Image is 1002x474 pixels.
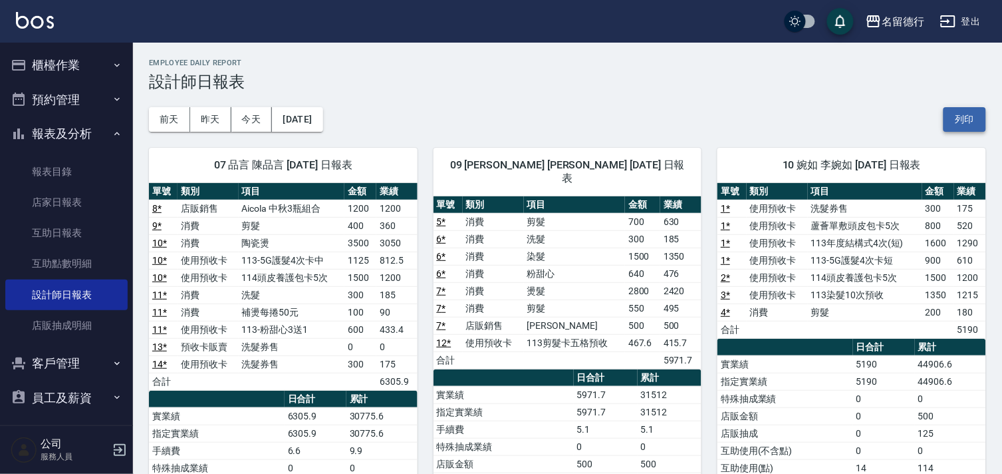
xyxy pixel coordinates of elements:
td: 店販抽成 [717,425,853,442]
th: 日合計 [853,339,915,356]
td: 指定實業績 [149,425,285,442]
td: 185 [376,286,418,304]
td: 500 [915,407,986,425]
td: 剪髮 [239,217,345,234]
td: 520 [954,217,986,234]
button: 櫃檯作業 [5,48,128,83]
td: 100 [344,304,376,321]
td: 店販銷售 [178,200,238,217]
td: 剪髮 [808,304,922,321]
td: 200 [922,304,954,321]
th: 金額 [922,183,954,200]
td: 1290 [954,234,986,252]
button: 客戶管理 [5,346,128,381]
h2: Employee Daily Report [149,59,986,67]
th: 累計 [915,339,986,356]
td: 500 [574,455,638,473]
td: 9.9 [346,442,418,459]
button: 列印 [943,107,986,132]
td: 1200 [376,269,418,286]
td: 燙髮 [524,282,625,300]
td: 550 [625,300,660,317]
td: 剪髮 [524,213,625,230]
td: 使用預收卡 [178,321,238,338]
td: 3500 [344,234,376,252]
table: a dense table [434,196,702,369]
img: Logo [16,12,54,29]
td: 113剪髮卡五格預收 [524,334,625,352]
td: 0 [376,338,418,355]
button: 商品管理 [5,415,128,449]
td: 消費 [463,282,524,300]
td: 洗髮 [239,286,345,304]
th: 累計 [346,391,418,408]
td: 300 [344,355,376,373]
td: 蘆薈單敷頭皮包卡5次 [808,217,922,234]
td: 5190 [954,321,986,338]
td: 使用預收卡 [747,217,808,234]
td: 實業績 [434,386,574,403]
td: 5971.7 [660,352,701,369]
td: 剪髮 [524,300,625,317]
td: 0 [853,407,915,425]
td: 消費 [463,248,524,265]
td: 洗髮 [524,230,625,248]
button: 前天 [149,107,190,132]
td: 5190 [853,355,915,373]
table: a dense table [717,183,986,339]
td: 433.4 [376,321,418,338]
td: 1600 [922,234,954,252]
a: 設計師日報表 [5,280,128,310]
td: 合計 [434,352,463,369]
td: 0 [638,438,701,455]
td: 1200 [376,200,418,217]
td: 2800 [625,282,660,300]
span: 09 [PERSON_NAME] [PERSON_NAME] [DATE] 日報表 [449,158,686,185]
button: save [827,8,854,35]
td: 3050 [376,234,418,252]
td: 使用預收卡 [178,269,238,286]
td: 31512 [638,403,701,421]
td: 0 [915,390,986,407]
table: a dense table [149,183,418,391]
td: 113年度結構式4次(短) [808,234,922,252]
td: 預收卡販賣 [178,338,238,355]
th: 業績 [376,183,418,200]
td: 630 [660,213,701,230]
button: 報表及分析 [5,117,128,151]
td: 使用預收卡 [178,252,238,269]
td: 114頭皮養護包卡5次 [808,269,922,286]
td: 5971.7 [574,403,638,421]
button: 登出 [935,9,986,34]
td: 467.6 [625,334,660,352]
td: 500 [660,317,701,334]
td: 0 [853,390,915,407]
td: 5.1 [638,421,701,438]
td: 415.7 [660,334,701,352]
td: 476 [660,265,701,282]
td: 610 [954,252,986,269]
td: 合計 [149,373,178,390]
td: 30775.6 [346,425,418,442]
h3: 設計師日報表 [149,73,986,91]
div: 名留德行 [882,13,924,30]
td: 600 [344,321,376,338]
button: 名留德行 [860,8,930,35]
td: 2420 [660,282,701,300]
td: 175 [376,355,418,373]
td: 消費 [463,265,524,282]
td: 0 [853,425,915,442]
th: 業績 [954,183,986,200]
td: 812.5 [376,252,418,269]
a: 店販抽成明細 [5,310,128,341]
a: 報表目錄 [5,156,128,187]
th: 業績 [660,196,701,214]
th: 項目 [239,183,345,200]
span: 07 品言 陳品言 [DATE] 日報表 [165,158,402,172]
button: 預約管理 [5,83,128,117]
th: 類別 [463,196,524,214]
td: 使用預收卡 [178,355,238,373]
td: 300 [922,200,954,217]
th: 金額 [625,196,660,214]
td: 180 [954,304,986,321]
